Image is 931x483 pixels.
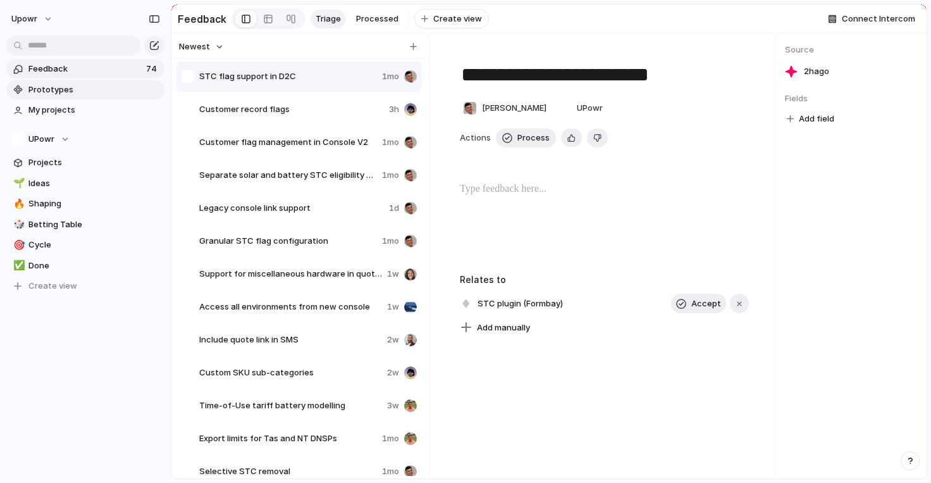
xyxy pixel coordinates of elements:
span: Done [28,260,160,272]
button: Accept [671,294,726,314]
h3: Relates to [460,273,749,286]
a: 🔥Shaping [6,194,164,213]
button: UPowr [555,98,606,118]
span: 2h ago [804,65,829,78]
button: Delete [587,129,608,147]
span: STC flag support in D2C [199,70,377,83]
button: Create view [414,9,489,29]
span: Fields [785,92,916,105]
div: 🌱 [13,176,22,191]
span: Actions [460,132,491,144]
span: Shaping [28,198,160,210]
span: Access all environments from new console [199,301,382,313]
span: 1mo [382,465,399,478]
button: 🎯 [11,239,24,251]
a: Prototypes [6,80,164,99]
span: Create view [28,280,77,292]
span: Custom SKU sub-categories [199,367,382,379]
span: Processed [356,13,398,25]
button: Add manually [455,319,535,337]
span: Create view [433,13,482,25]
span: 3h [389,103,399,116]
span: STC plugin (Formbay) [474,295,567,313]
span: Selective STC removal [199,465,377,478]
div: 🔥 [13,197,22,211]
button: ✅ [11,260,24,272]
span: Triage [316,13,341,25]
span: Export limits for Tas and NT DNSPs [199,432,377,445]
a: Processed [351,9,404,28]
a: 🎲Betting Table [6,215,164,234]
span: [PERSON_NAME] [482,102,546,115]
span: Add manually [477,322,530,334]
div: 🎲 [13,217,22,232]
button: UPowr [6,130,164,149]
span: 1mo [382,136,399,149]
span: Projects [28,156,160,169]
span: UPowr [28,133,54,146]
span: Accept [691,298,721,310]
span: 2w [387,367,399,379]
span: Legacy console link support [199,202,384,215]
a: 🎯Cycle [6,235,164,254]
span: Betting Table [28,218,160,231]
span: UPowr [577,102,603,115]
span: Connect Intercom [842,13,915,25]
span: 2w [387,334,399,346]
span: 1d [389,202,399,215]
button: Newest [177,39,226,55]
span: 1mo [382,432,399,445]
span: 1mo [382,235,399,248]
a: Feedback74 [6,60,164,78]
span: My projects [28,104,160,116]
button: [PERSON_NAME] [460,98,550,118]
span: 1mo [382,169,399,182]
span: Time-of-Use tariff battery modelling [199,399,382,412]
button: Create view [6,277,164,296]
span: Add field [799,113,834,125]
button: 🔥 [11,198,24,210]
span: Ideas [28,177,160,190]
span: Customer record flags [199,103,384,116]
span: 1w [387,301,399,313]
span: Process [517,132,550,144]
a: 🌱Ideas [6,174,164,193]
div: 🎯 [13,238,22,253]
button: Add field [785,111,836,127]
a: Projects [6,153,164,172]
a: ✅Done [6,256,164,275]
span: Separate solar and battery STC eligibility settings [199,169,377,182]
span: Support for miscellaneous hardware in quotes [199,268,382,280]
span: Newest [179,41,210,53]
span: Source [785,44,916,56]
span: Cycle [28,239,160,251]
span: Prototypes [28,84,160,96]
span: 1mo [382,70,399,83]
span: Customer flag management in Console V2 [199,136,377,149]
div: ✅ [13,258,22,273]
span: 74 [146,63,159,75]
a: Triage [311,9,346,28]
button: Connect Intercom [823,9,920,28]
a: My projects [6,101,164,120]
span: upowr [11,13,37,25]
button: 🌱 [11,177,24,190]
span: Granular STC flag configuration [199,235,377,248]
button: 🎲 [11,218,24,231]
span: 3w [387,399,399,412]
span: Include quote link in SMS [199,334,382,346]
button: upowr [6,9,59,29]
button: Process [496,129,556,147]
span: 1w [387,268,399,280]
h2: Feedback [178,11,226,27]
span: Feedback [28,63,142,75]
